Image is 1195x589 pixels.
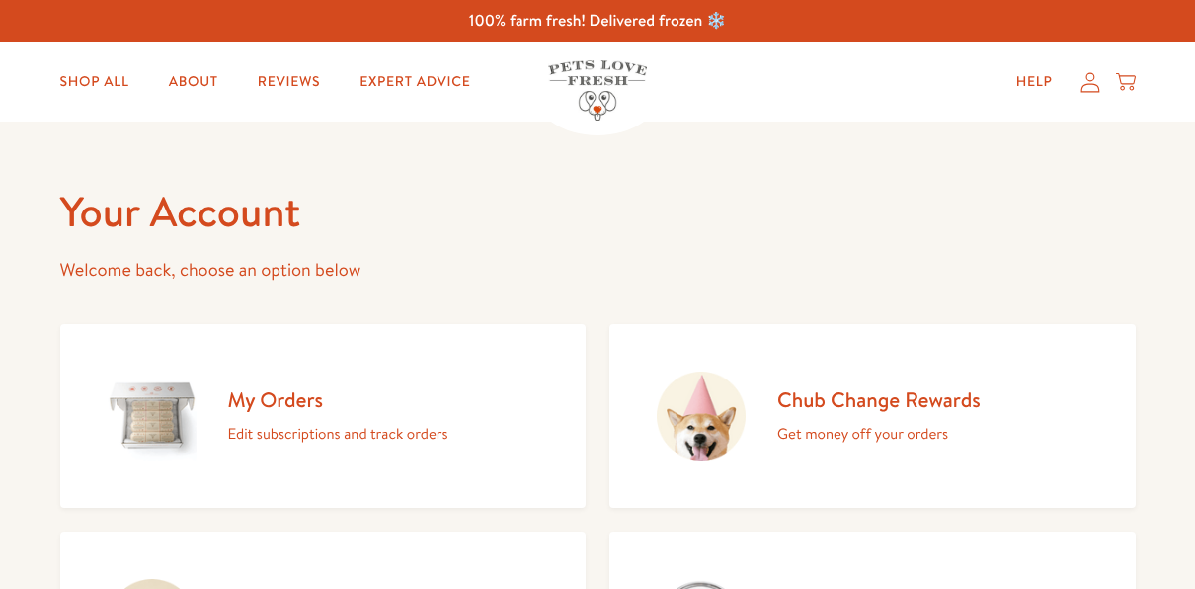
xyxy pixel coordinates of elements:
[44,62,145,102] a: Shop All
[344,62,486,102] a: Expert Advice
[609,324,1136,508] a: Chub Change Rewards Get money off your orders
[242,62,336,102] a: Reviews
[228,386,448,413] h2: My Orders
[777,421,981,447] p: Get money off your orders
[60,255,1136,286] p: Welcome back, choose an option below
[153,62,234,102] a: About
[60,185,1136,239] h1: Your Account
[60,324,587,508] a: My Orders Edit subscriptions and track orders
[777,386,981,413] h2: Chub Change Rewards
[228,421,448,447] p: Edit subscriptions and track orders
[548,60,647,121] img: Pets Love Fresh
[1000,62,1069,102] a: Help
